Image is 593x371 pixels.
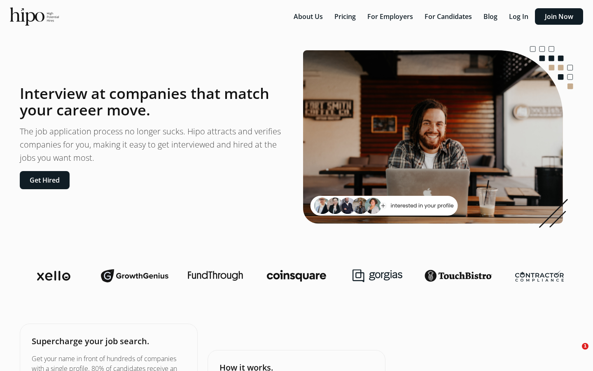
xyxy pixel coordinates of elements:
button: For Employers [362,8,418,25]
button: Blog [479,8,502,25]
button: Log In [504,8,533,25]
button: For Candidates [420,8,477,25]
a: For Candidates [420,12,479,21]
a: For Employers [362,12,420,21]
img: official-logo [10,7,59,26]
iframe: Intercom live chat [565,343,585,363]
a: Join Now [535,12,583,21]
p: The job application process no longer sucks. Hipo attracts and verifies companies for you, making... [20,125,290,164]
img: landing-image [303,46,573,228]
a: Log In [504,12,535,21]
a: Blog [479,12,504,21]
img: gorgias-logo [353,269,402,282]
a: About Us [289,12,329,21]
img: touchbistro-logo [425,269,493,282]
button: About Us [289,8,328,25]
h5: Supercharge your job search. [32,336,186,347]
img: coinsquare-logo [267,270,326,282]
button: Join Now [535,8,583,25]
img: xello-logo [37,271,70,281]
img: fundthrough-logo [188,271,243,281]
h1: Interview at companies that match your career move. [20,85,290,118]
button: Pricing [329,8,361,25]
span: 1 [582,343,588,350]
img: contractor-compliance-logo [515,270,564,282]
button: Get Hired [20,171,70,189]
a: Pricing [329,12,362,21]
img: growthgenius-logo [101,268,169,284]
